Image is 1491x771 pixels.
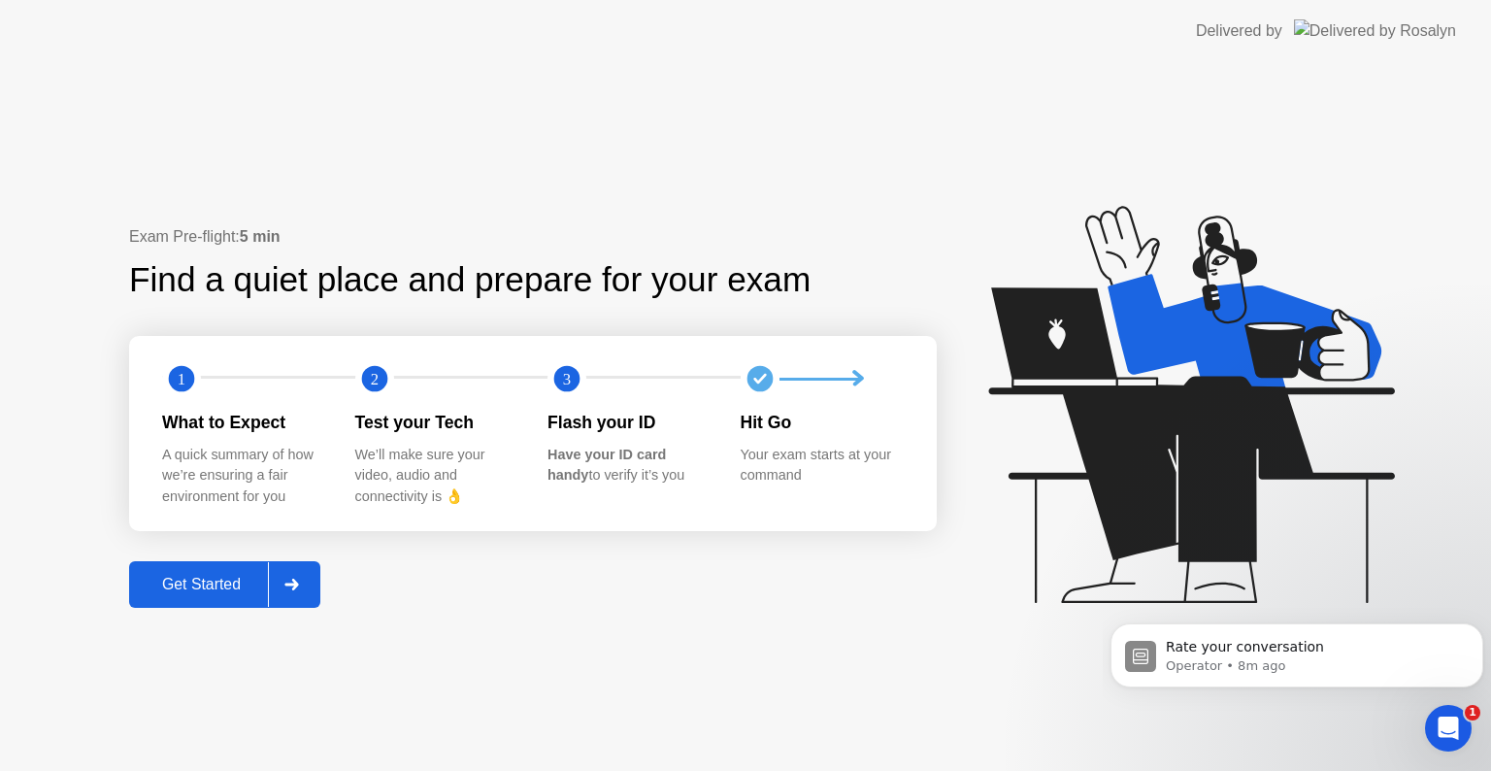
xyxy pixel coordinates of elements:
text: 3 [563,370,571,388]
text: 2 [370,370,378,388]
iframe: Intercom notifications message [1103,583,1491,719]
button: Get Started [129,561,320,608]
b: 5 min [240,228,281,245]
div: We’ll make sure your video, audio and connectivity is 👌 [355,445,517,508]
text: 1 [178,370,185,388]
div: What to Expect [162,410,324,435]
div: Find a quiet place and prepare for your exam [129,254,813,306]
div: Delivered by [1196,19,1282,43]
div: A quick summary of how we’re ensuring a fair environment for you [162,445,324,508]
b: Have your ID card handy [547,447,666,484]
div: Get Started [135,576,268,593]
img: Delivered by Rosalyn [1294,19,1456,42]
iframe: Intercom live chat [1425,705,1472,752]
div: Hit Go [741,410,903,435]
div: Flash your ID [547,410,710,435]
div: to verify it’s you [547,445,710,486]
div: Your exam starts at your command [741,445,903,486]
span: 1 [1465,705,1480,721]
div: Test your Tech [355,410,517,435]
div: Exam Pre-flight: [129,225,937,249]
